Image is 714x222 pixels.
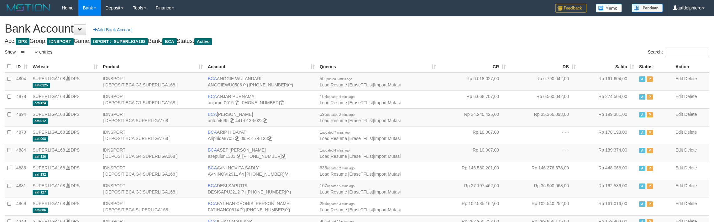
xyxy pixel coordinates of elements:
a: EraseTFList [349,82,373,87]
a: EraseTFList [349,172,373,177]
a: Resume [331,189,347,194]
span: BCA [208,94,217,99]
a: Resume [331,100,347,105]
a: Copy 0955178128 to clipboard [268,136,272,141]
a: Delete [684,130,697,135]
a: Load [320,154,329,159]
a: EraseTFList [349,207,373,212]
td: DPS [30,108,100,126]
a: Import Mutasi [374,100,401,105]
input: Search: [665,48,709,57]
a: Add Bank Account [89,24,137,35]
span: | | | [320,165,401,177]
a: Delete [684,147,697,152]
a: SUPERLIGA168 [33,94,65,99]
span: Paused [647,201,653,207]
span: Active [194,38,212,45]
span: BCA [208,201,217,206]
span: | | | [320,183,401,194]
a: Copy 4410135022 to clipboard [263,118,267,123]
a: Import Mutasi [374,154,401,159]
td: DPS [30,73,100,91]
a: Load [320,136,329,141]
span: Active [639,130,645,135]
a: Copy ANGGIEWU0506 to clipboard [243,82,248,87]
a: SUPERLIGA168 [33,112,65,117]
a: Resume [331,118,347,123]
span: 108 [320,94,354,99]
span: BCA [208,130,217,135]
td: 4870 [14,126,30,144]
span: updated 5 mins ago [325,77,352,81]
span: aaf-006 [33,208,48,213]
a: DESISAPU2212 [208,189,240,194]
span: | | | [320,76,401,87]
td: Rp 102.535.162,00 [438,198,508,215]
a: Edit [675,165,683,170]
a: SUPERLIGA168 [33,130,65,135]
td: Rp 35.366.098,00 [508,108,578,126]
td: ARIP HIDAYAT 095-517-8128 [205,126,317,144]
img: panduan.png [632,4,663,12]
a: Load [320,100,329,105]
td: DPS [30,144,100,162]
a: Import Mutasi [374,172,401,177]
span: | | | [320,94,401,105]
a: Import Mutasi [374,189,401,194]
a: Load [320,189,329,194]
td: Rp 6.790.042,00 [508,73,578,91]
a: Copy anjarpur0015 to clipboard [235,100,239,105]
a: Edit [675,76,683,81]
td: DPS [30,180,100,198]
span: Active [639,94,645,100]
span: DPS [16,38,29,45]
td: Rp 146.580.201,00 [438,162,508,180]
span: BCA [162,38,176,45]
a: Load [320,118,329,123]
span: Active [639,76,645,82]
td: 4804 [14,73,30,91]
td: IDNSPORT [ DEPOSIT BCA G4 SUPERLIGA168 ] [100,144,205,162]
span: aaf-0125 [33,83,50,88]
th: Website: activate to sort column ascending [30,60,100,73]
span: aaf-132 [33,172,48,177]
span: Paused [647,130,653,135]
a: Resume [331,172,347,177]
a: Edit [675,183,683,188]
td: IDNSPORT [ DEPOSIT BCA G4 SUPERLIGA168 ] [100,162,205,180]
a: Import Mutasi [374,82,401,87]
span: | | | [320,201,401,212]
span: updated 4 mins ago [327,95,354,99]
span: aaf-124 [33,101,48,106]
td: Rp 6.668.707,00 [438,90,508,108]
a: Copy 4062281875 to clipboard [282,154,286,159]
td: IDNSPORT [ DEPOSIT BCA G3 SUPERLIGA168 ] [100,73,205,91]
a: Delete [684,112,697,117]
span: Active [639,166,645,171]
td: Rp 102.540.252,00 [508,198,578,215]
a: AVNINOVI2911 [208,172,238,177]
span: 107 [320,183,354,188]
td: Rp 274.504,00 [578,90,637,108]
td: Rp 27.197.462,00 [438,180,508,198]
a: Load [320,207,329,212]
th: Status [637,60,673,73]
a: Copy 4062281620 to clipboard [280,100,284,105]
a: SUPERLIGA168 [33,201,65,206]
a: Copy 4062281727 to clipboard [285,207,290,212]
span: Paused [647,94,653,100]
span: 294 [320,201,354,206]
td: Rp 161.016,00 [578,198,637,215]
a: Edit [675,147,683,152]
span: Paused [647,148,653,153]
a: Copy 4062280453 to clipboard [286,189,291,194]
td: Rp 189.374,00 [578,144,637,162]
td: DPS [30,162,100,180]
a: EraseTFList [349,100,373,105]
th: ID: activate to sort column ascending [14,60,30,73]
td: Rp 10.007,00 [438,126,508,144]
span: aaf-008 [33,136,48,142]
span: Active [639,201,645,207]
a: Copy asepulun1303 to clipboard [237,154,241,159]
td: IDNSPORT [ DEPOSIT BCA G3 SUPERLIGA168 ] [100,180,205,198]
